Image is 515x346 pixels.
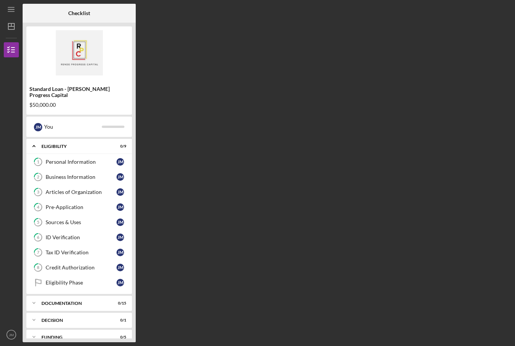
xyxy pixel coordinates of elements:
[116,279,124,286] div: J M
[29,86,129,98] div: Standard Loan - [PERSON_NAME] Progress Capital
[30,275,128,290] a: Eligibility PhaseJM
[46,159,116,165] div: Personal Information
[4,327,19,342] button: JM
[37,175,39,180] tspan: 2
[41,301,107,306] div: Documentation
[37,235,40,240] tspan: 6
[68,10,90,16] b: Checklist
[46,174,116,180] div: Business Information
[30,260,128,275] a: 8Credit AuthorizationJM
[37,160,39,165] tspan: 1
[46,249,116,255] div: Tax ID Verification
[37,265,39,270] tspan: 8
[116,173,124,181] div: J M
[29,102,129,108] div: $50,000.00
[30,185,128,200] a: 3Articles of OrganizationJM
[46,204,116,210] div: Pre-Application
[113,301,126,306] div: 0 / 15
[37,220,39,225] tspan: 5
[41,335,107,340] div: Funding
[37,190,39,195] tspan: 3
[26,30,132,75] img: Product logo
[30,215,128,230] a: 5Sources & UsesJM
[116,203,124,211] div: J M
[30,200,128,215] a: 4Pre-ApplicationJM
[116,158,124,166] div: J M
[44,120,102,133] div: You
[41,144,107,149] div: Eligibility
[46,264,116,271] div: Credit Authorization
[34,123,42,131] div: J M
[37,205,40,210] tspan: 4
[30,230,128,245] a: 6ID VerificationJM
[116,264,124,271] div: J M
[30,154,128,169] a: 1Personal InformationJM
[46,189,116,195] div: Articles of Organization
[37,250,40,255] tspan: 7
[9,333,14,337] text: JM
[30,169,128,185] a: 2Business InformationJM
[113,318,126,323] div: 0 / 1
[116,234,124,241] div: J M
[113,335,126,340] div: 0 / 5
[46,219,116,225] div: Sources & Uses
[113,144,126,149] div: 0 / 9
[30,245,128,260] a: 7Tax ID VerificationJM
[41,318,107,323] div: Decision
[116,188,124,196] div: J M
[46,234,116,240] div: ID Verification
[116,218,124,226] div: J M
[46,280,116,286] div: Eligibility Phase
[116,249,124,256] div: J M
